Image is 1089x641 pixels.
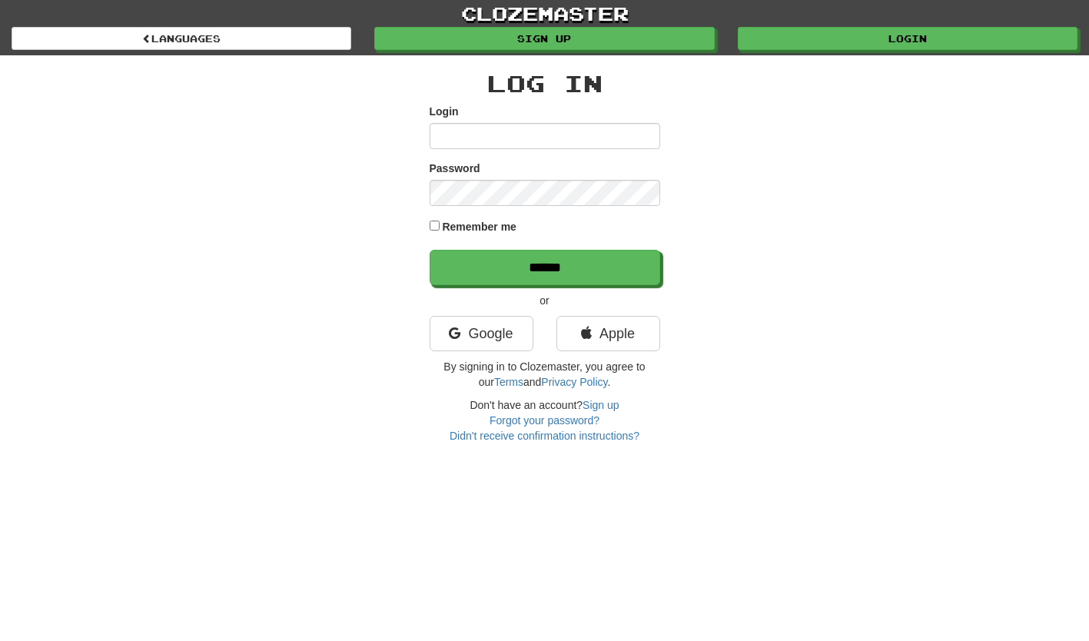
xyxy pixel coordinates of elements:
a: Login [738,27,1077,50]
a: Sign up [583,399,619,411]
p: or [430,293,660,308]
label: Remember me [442,219,516,234]
h2: Log In [430,71,660,96]
label: Password [430,161,480,176]
label: Login [430,104,459,119]
a: Privacy Policy [541,376,607,388]
a: Apple [556,316,660,351]
a: Sign up [374,27,714,50]
a: Languages [12,27,351,50]
a: Google [430,316,533,351]
div: Don't have an account? [430,397,660,443]
p: By signing in to Clozemaster, you agree to our and . [430,359,660,390]
a: Didn't receive confirmation instructions? [450,430,639,442]
a: Forgot your password? [490,414,599,427]
a: Terms [494,376,523,388]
